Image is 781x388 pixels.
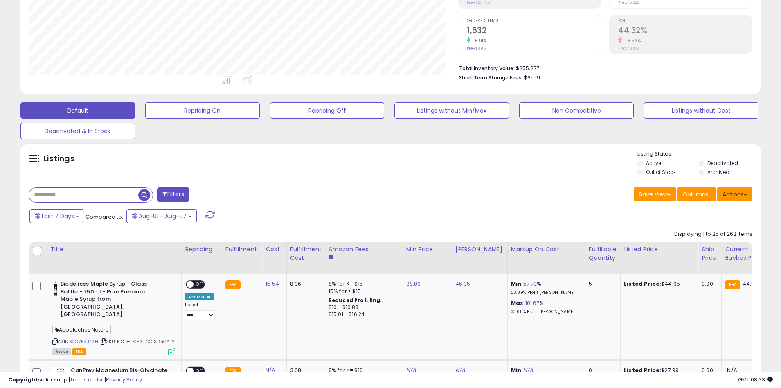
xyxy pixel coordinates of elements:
div: Min Price [406,245,448,254]
div: Listed Price [624,245,695,254]
span: Ordered Items [467,19,601,23]
button: Listings without Cost [644,102,758,119]
label: Out of Stock [646,169,676,176]
div: Repricing [185,245,218,254]
a: Terms of Use [70,376,105,383]
button: Non Competitive [519,102,634,119]
div: % [511,280,579,296]
small: FBA [725,280,740,289]
button: Repricing Off [270,102,385,119]
a: B0C7F234SH [69,338,98,345]
a: 38.89 [406,280,421,288]
b: Listed Price: [624,280,661,288]
div: [PERSON_NAME] [455,245,504,254]
b: Biodélices Maple Syrup - Glass Bottle - 750ml - Pure Premium Maple Syrup from [GEOGRAPHIC_DATA], ... [61,280,160,320]
div: ASIN: [52,280,175,354]
span: Last 7 Days [42,212,74,220]
small: 16.91% [470,38,486,44]
div: $10 - $10.83 [329,304,396,311]
a: 46.95 [455,280,470,288]
label: Active [646,160,661,167]
span: Aug-01 - Aug-07 [139,212,187,220]
span: 2025-08-15 08:33 GMT [738,376,773,383]
h5: Listings [43,153,75,165]
h2: 44.32% [618,26,752,37]
b: Reduced Prof. Rng. [329,297,382,304]
div: Markup on Cost [511,245,582,254]
span: Appalaches Nature [52,325,111,334]
button: Last 7 Days [29,209,84,223]
span: OFF [194,281,207,288]
div: 8.36 [290,280,319,288]
label: Archived [707,169,729,176]
span: Columns [683,190,709,199]
div: Cost [266,245,283,254]
button: Actions [717,187,752,201]
span: FBA [72,348,86,355]
div: Fulfillment [225,245,259,254]
div: Fulfillment Cost [290,245,322,262]
div: Current Buybox Price [725,245,767,262]
b: Short Term Storage Fees: [459,74,523,81]
button: Listings without Min/Max [394,102,509,119]
span: ROI [618,19,752,23]
div: 8% for <= $15 [329,280,396,288]
th: The percentage added to the cost of goods (COGS) that forms the calculator for Min & Max prices. [507,242,585,274]
b: Min: [511,280,523,288]
h2: 1,632 [467,26,601,37]
div: 15% for > $15 [329,288,396,295]
div: 5 [589,280,614,288]
button: Aug-01 - Aug-07 [126,209,197,223]
div: % [511,300,579,315]
div: seller snap | | [8,376,142,384]
label: Deactivated [707,160,738,167]
div: Title [50,245,178,254]
div: 0.00 [702,280,715,288]
p: 23.09% Profit [PERSON_NAME] [511,290,579,296]
img: 31V1y9z6GSL._SL40_.jpg [52,280,59,297]
p: Listing States: [637,150,761,158]
div: $44.95 [624,280,692,288]
span: $65.61 [524,74,540,81]
b: Total Inventory Value: [459,65,515,72]
button: Deactivated & In Stock [20,123,135,139]
button: Save View [634,187,676,201]
div: Fulfillable Quantity [589,245,617,262]
div: Displaying 1 to 25 of 262 items [674,230,752,238]
a: 101.67 [525,299,540,307]
div: Amazon AI [185,293,214,300]
p: 33.65% Profit [PERSON_NAME] [511,309,579,315]
div: Preset: [185,302,216,320]
strong: Copyright [8,376,38,383]
small: -8.56% [622,38,641,44]
div: Amazon Fees [329,245,399,254]
small: Prev: 1,396 [467,46,486,51]
span: All listings currently available for purchase on Amazon [52,348,71,355]
a: 15.54 [266,280,279,288]
div: Ship Price [702,245,718,262]
div: $15.01 - $16.24 [329,311,396,318]
li: $255,277 [459,63,746,72]
button: Columns [677,187,716,201]
a: Privacy Policy [106,376,142,383]
span: Compared to: [86,213,123,221]
button: Repricing On [145,102,260,119]
button: Default [20,102,135,119]
small: FBA [225,280,241,289]
small: Amazon Fees. [329,254,333,261]
a: 57.79 [523,280,537,288]
b: Max: [511,299,525,307]
small: Prev: 48.47% [618,46,639,51]
span: 44.95 [743,280,758,288]
button: Filters [157,187,189,202]
span: | SKU: BIODELICES-700365CA-2 [99,338,175,345]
